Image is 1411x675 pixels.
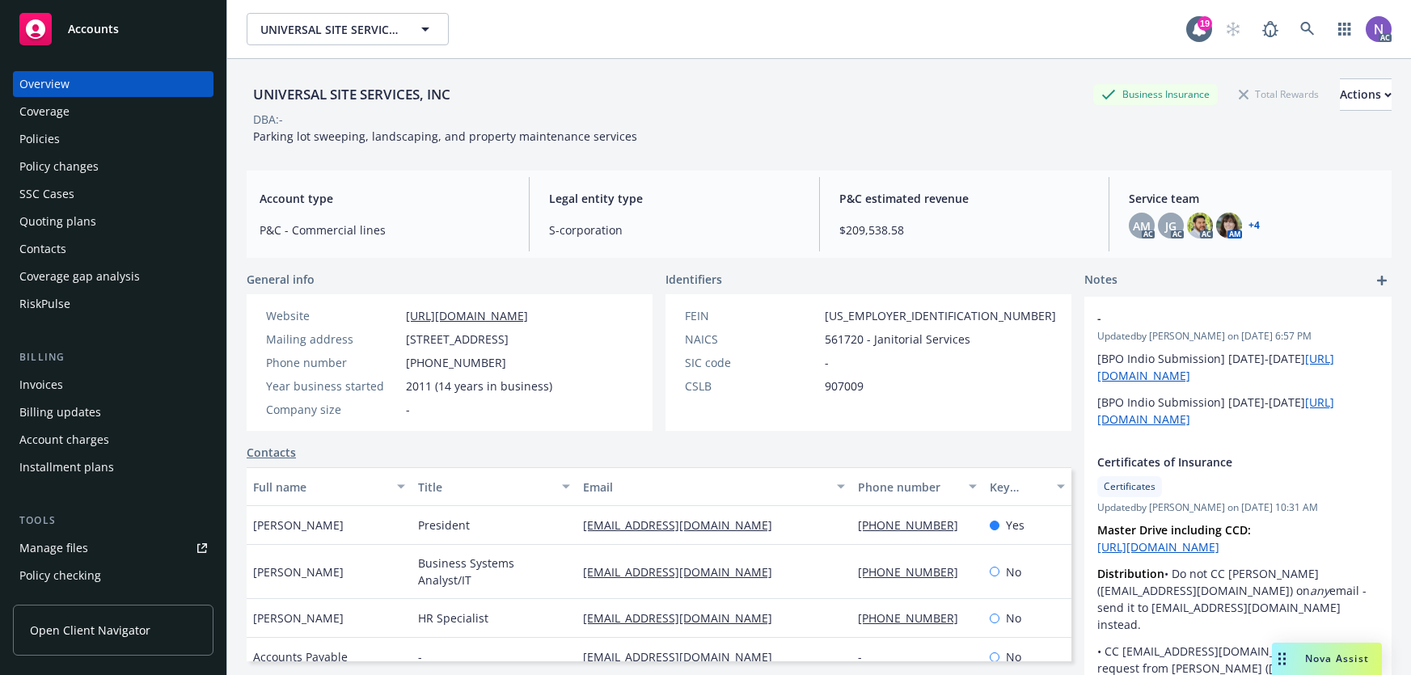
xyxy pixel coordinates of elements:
[418,517,470,534] span: President
[13,291,213,317] a: RiskPulse
[1097,539,1219,555] a: [URL][DOMAIN_NAME]
[19,154,99,179] div: Policy changes
[19,126,60,152] div: Policies
[19,372,63,398] div: Invoices
[1093,84,1218,104] div: Business Insurance
[13,427,213,453] a: Account charges
[13,236,213,262] a: Contacts
[549,221,799,238] span: S-corporation
[19,563,101,589] div: Policy checking
[13,372,213,398] a: Invoices
[406,401,410,418] span: -
[685,331,818,348] div: NAICS
[1329,13,1361,45] a: Switch app
[247,467,412,506] button: Full name
[825,354,829,371] span: -
[1006,610,1021,626] span: No
[1340,79,1392,110] div: Actions
[13,99,213,124] a: Coverage
[260,221,509,238] span: P&C - Commercial lines
[253,517,344,534] span: [PERSON_NAME]
[583,564,785,580] a: [EMAIL_ADDRESS][DOMAIN_NAME]
[1272,643,1382,675] button: Nova Assist
[1097,500,1379,515] span: Updated by [PERSON_NAME] on [DATE] 10:31 AM
[13,71,213,97] a: Overview
[266,331,399,348] div: Mailing address
[1097,350,1379,384] p: [BPO Indio Submission] [DATE]-[DATE]
[266,401,399,418] div: Company size
[412,467,577,506] button: Title
[13,264,213,289] a: Coverage gap analysis
[1097,329,1379,344] span: Updated by [PERSON_NAME] on [DATE] 6:57 PM
[13,209,213,234] a: Quoting plans
[13,513,213,529] div: Tools
[13,454,213,480] a: Installment plans
[583,517,785,533] a: [EMAIL_ADDRESS][DOMAIN_NAME]
[19,71,70,97] div: Overview
[1310,583,1329,598] em: any
[1372,271,1392,290] a: add
[247,13,449,45] button: UNIVERSAL SITE SERVICES, INC
[1340,78,1392,111] button: Actions
[1305,652,1369,665] span: Nova Assist
[260,190,509,207] span: Account type
[858,564,971,580] a: [PHONE_NUMBER]
[253,111,283,128] div: DBA: -
[858,517,971,533] a: [PHONE_NUMBER]
[1231,84,1327,104] div: Total Rewards
[13,181,213,207] a: SSC Cases
[1248,221,1260,230] a: +4
[583,649,785,664] a: [EMAIL_ADDRESS][DOMAIN_NAME]
[1217,13,1249,45] a: Start snowing
[13,126,213,152] a: Policies
[13,399,213,425] a: Billing updates
[685,378,818,394] div: CSLB
[665,271,722,288] span: Identifiers
[418,610,488,626] span: HR Specialist
[247,271,315,288] span: General info
[825,378,864,394] span: 907009
[990,479,1047,496] div: Key contact
[1084,297,1392,441] div: -Updatedby [PERSON_NAME] on [DATE] 6:57 PM[BPO Indio Submission] [DATE]-[DATE][URL][DOMAIN_NAME][...
[1097,310,1337,327] span: -
[253,479,387,496] div: Full name
[247,444,296,461] a: Contacts
[19,209,96,234] div: Quoting plans
[1272,643,1292,675] div: Drag to move
[549,190,799,207] span: Legal entity type
[13,563,213,589] a: Policy checking
[247,84,457,105] div: UNIVERSAL SITE SERVICES, INC
[418,648,422,665] span: -
[1129,190,1379,207] span: Service team
[266,354,399,371] div: Phone number
[1254,13,1286,45] a: Report a Bug
[406,308,528,323] a: [URL][DOMAIN_NAME]
[1291,13,1324,45] a: Search
[68,23,119,36] span: Accounts
[253,563,344,580] span: [PERSON_NAME]
[406,354,506,371] span: [PHONE_NUMBER]
[1104,479,1155,494] span: Certificates
[19,99,70,124] div: Coverage
[19,181,74,207] div: SSC Cases
[839,221,1089,238] span: $209,538.58
[19,454,114,480] div: Installment plans
[1097,565,1379,633] p: • Do not CC [PERSON_NAME] ([EMAIL_ADDRESS][DOMAIN_NAME]) on email - send it to [EMAIL_ADDRESS][DO...
[253,610,344,626] span: [PERSON_NAME]
[13,154,213,179] a: Policy changes
[1187,213,1213,238] img: photo
[260,21,400,38] span: UNIVERSAL SITE SERVICES, INC
[266,378,399,394] div: Year business started
[1006,648,1021,665] span: No
[858,610,971,626] a: [PHONE_NUMBER]
[1216,213,1242,238] img: photo
[685,354,818,371] div: SIC code
[851,467,983,506] button: Phone number
[1165,217,1177,234] span: JG
[19,590,122,616] div: Manage exposures
[418,555,570,589] span: Business Systems Analyst/IT
[418,479,552,496] div: Title
[583,479,827,496] div: Email
[1097,454,1337,470] span: Certificates of Insurance
[685,307,818,324] div: FEIN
